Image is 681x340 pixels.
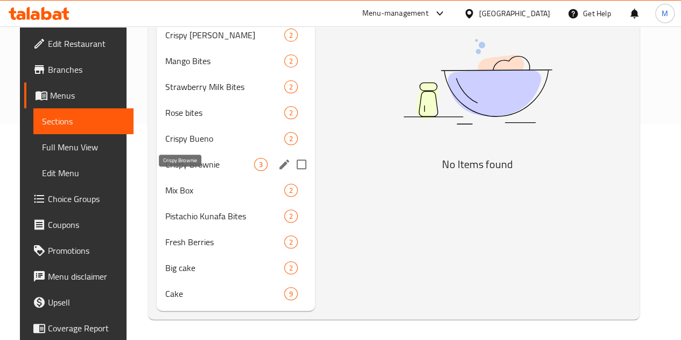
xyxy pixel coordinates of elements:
[285,263,297,273] span: 2
[285,82,297,92] span: 2
[285,185,297,196] span: 2
[157,74,315,100] div: Strawberry Milk Bites2
[285,211,297,221] span: 2
[284,106,298,119] div: items
[24,82,134,108] a: Menus
[48,63,125,76] span: Branches
[284,184,298,197] div: items
[285,289,297,299] span: 9
[42,141,125,154] span: Full Menu View
[33,108,134,134] a: Sections
[42,115,125,128] span: Sections
[165,132,284,145] span: Crispy Bueno
[157,48,315,74] div: Mango Bites2
[276,156,292,172] button: edit
[165,29,284,41] span: Crispy [PERSON_NAME]
[284,132,298,145] div: items
[24,31,134,57] a: Edit Restaurant
[284,54,298,67] div: items
[157,177,315,203] div: Mix Box2
[33,134,134,160] a: Full Menu View
[165,261,284,274] span: Big cake
[50,89,125,102] span: Menus
[662,8,668,19] span: M
[24,212,134,238] a: Coupons
[24,263,134,289] a: Menu disclaimer
[284,80,298,93] div: items
[165,158,254,171] span: Crispy Brownie
[165,80,284,93] span: Strawberry Milk Bites
[479,8,550,19] div: [GEOGRAPHIC_DATA]
[33,160,134,186] a: Edit Menu
[48,37,125,50] span: Edit Restaurant
[48,218,125,231] span: Coupons
[48,244,125,257] span: Promotions
[48,192,125,205] span: Choice Groups
[285,134,297,144] span: 2
[157,100,315,126] div: Rose bites2
[48,322,125,335] span: Coverage Report
[284,235,298,248] div: items
[48,270,125,283] span: Menu disclaimer
[284,29,298,41] div: items
[285,108,297,118] span: 2
[24,186,134,212] a: Choice Groups
[343,10,612,153] img: dish.svg
[157,229,315,255] div: Fresh Berries2
[24,289,134,315] a: Upsell
[157,255,315,281] div: Big cake2
[284,210,298,223] div: items
[157,281,315,307] div: Cake9
[157,203,315,229] div: Pistachio Kunafa Bites2
[157,126,315,151] div: Crispy Bueno2
[48,296,125,309] span: Upsell
[285,56,297,66] span: 2
[24,238,134,263] a: Promotions
[157,151,315,177] div: Crispy Brownie3edit
[362,7,429,20] div: Menu-management
[42,166,125,179] span: Edit Menu
[284,287,298,300] div: items
[165,54,284,67] span: Mango Bites
[165,184,284,197] span: Mix Box
[165,106,284,119] span: Rose bites
[165,210,284,223] span: Pistachio Kunafa Bites
[165,287,284,300] span: Cake
[24,57,134,82] a: Branches
[165,29,284,41] div: Crispy Berry
[255,159,267,170] span: 3
[285,237,297,247] span: 2
[343,156,612,173] h5: No Items found
[285,30,297,40] span: 2
[284,261,298,274] div: items
[165,235,284,248] span: Fresh Berries
[157,22,315,48] div: Crispy [PERSON_NAME]2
